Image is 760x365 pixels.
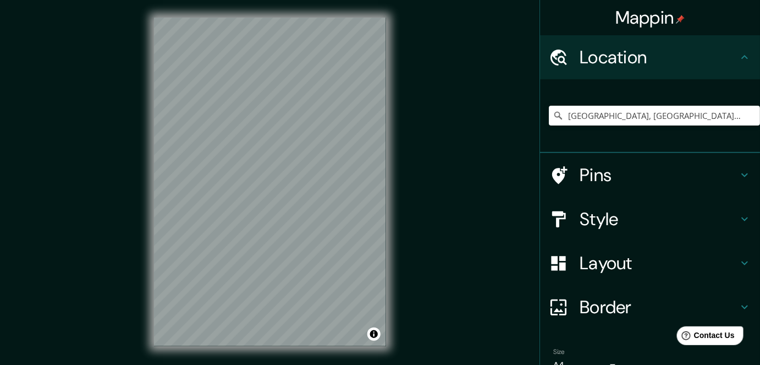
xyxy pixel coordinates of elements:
h4: Style [580,208,738,230]
img: pin-icon.png [676,15,685,24]
div: Style [540,197,760,241]
iframe: Help widget launcher [662,322,748,353]
div: Pins [540,153,760,197]
input: Pick your city or area [549,106,760,126]
div: Layout [540,241,760,285]
button: Toggle attribution [367,328,381,341]
h4: Layout [580,252,738,274]
canvas: Map [154,18,386,346]
h4: Mappin [615,7,685,29]
h4: Pins [580,164,738,186]
div: Border [540,285,760,329]
label: Size [553,347,565,357]
h4: Border [580,296,738,318]
div: Location [540,35,760,79]
h4: Location [580,46,738,68]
